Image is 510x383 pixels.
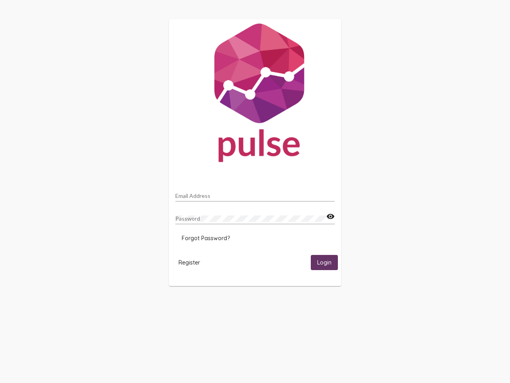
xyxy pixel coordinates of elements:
[311,255,338,270] button: Login
[178,259,200,266] span: Register
[326,212,335,221] mat-icon: visibility
[175,231,236,245] button: Forgot Password?
[169,19,341,170] img: Pulse For Good Logo
[172,255,206,270] button: Register
[317,259,331,267] span: Login
[182,235,230,242] span: Forgot Password?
